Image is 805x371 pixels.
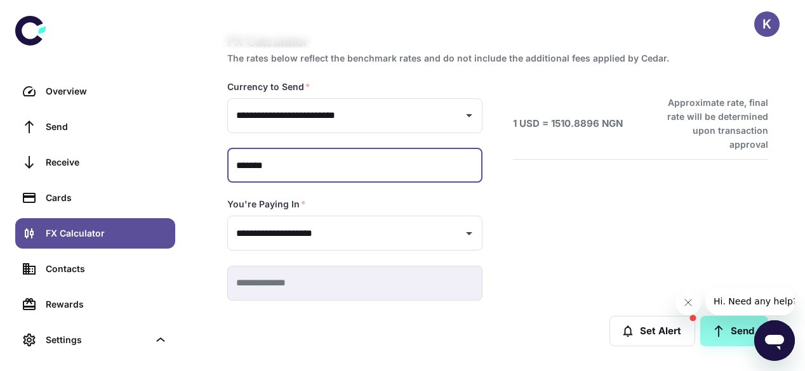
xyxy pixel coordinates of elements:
div: Receive [46,155,168,169]
div: Rewards [46,297,168,311]
div: Contacts [46,262,168,276]
a: Cards [15,183,175,213]
h6: 1 USD = 1510.8896 NGN [513,117,623,131]
a: Send [700,316,768,346]
div: Overview [46,84,168,98]
span: Hi. Need any help? [8,9,91,19]
iframe: Message from company [706,287,795,315]
div: Send [46,120,168,134]
button: K [754,11,780,37]
a: Contacts [15,254,175,284]
div: Settings [15,325,175,355]
div: Cards [46,191,168,205]
a: Send [15,112,175,142]
label: You're Paying In [227,198,306,211]
button: Open [460,225,478,242]
a: Rewards [15,289,175,320]
button: Open [460,107,478,124]
a: Receive [15,147,175,178]
a: FX Calculator [15,218,175,249]
label: Currency to Send [227,81,310,93]
a: Overview [15,76,175,107]
button: Set Alert [609,316,695,346]
iframe: Close message [675,290,701,315]
iframe: Button to launch messaging window [754,320,795,361]
div: Settings [46,333,149,347]
div: FX Calculator [46,226,168,240]
h6: Approximate rate, final rate will be determined upon transaction approval [653,96,768,152]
